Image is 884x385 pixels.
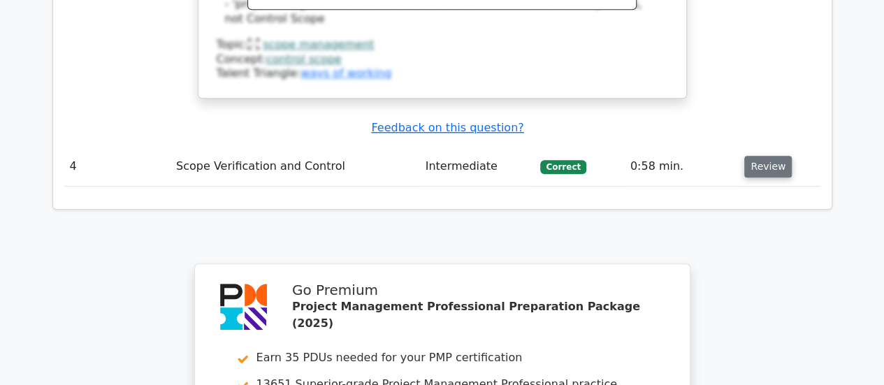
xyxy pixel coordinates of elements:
a: ways of working [300,66,391,80]
td: Scope Verification and Control [171,147,420,187]
a: scope management [263,38,374,51]
div: Talent Triangle: [217,38,668,81]
td: 4 [64,147,171,187]
span: Correct [540,160,586,174]
td: 0:58 min. [625,147,739,187]
td: Intermediate [420,147,535,187]
button: Review [744,156,792,177]
a: control scope [266,52,341,66]
a: Feedback on this question? [371,121,523,134]
div: Topic: [217,38,668,52]
div: Concept: [217,52,668,67]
